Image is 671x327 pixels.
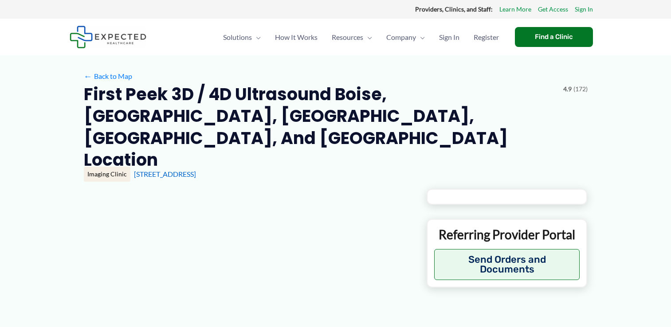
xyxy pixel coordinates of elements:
[325,22,379,53] a: ResourcesMenu Toggle
[474,22,499,53] span: Register
[332,22,363,53] span: Resources
[416,22,425,53] span: Menu Toggle
[268,22,325,53] a: How It Works
[515,27,593,47] a: Find a Clinic
[70,26,146,48] img: Expected Healthcare Logo - side, dark font, small
[84,167,130,182] div: Imaging Clinic
[84,72,92,80] span: ←
[573,83,588,95] span: (172)
[563,83,572,95] span: 4.9
[216,22,268,53] a: SolutionsMenu Toggle
[434,249,580,280] button: Send Orders and Documents
[275,22,318,53] span: How It Works
[84,83,556,171] h2: First Peek 3D / 4D Ultrasound Boise, [GEOGRAPHIC_DATA], [GEOGRAPHIC_DATA], [GEOGRAPHIC_DATA], and...
[499,4,531,15] a: Learn More
[252,22,261,53] span: Menu Toggle
[134,170,196,178] a: [STREET_ADDRESS]
[439,22,459,53] span: Sign In
[538,4,568,15] a: Get Access
[415,5,493,13] strong: Providers, Clinics, and Staff:
[467,22,506,53] a: Register
[216,22,506,53] nav: Primary Site Navigation
[363,22,372,53] span: Menu Toggle
[379,22,432,53] a: CompanyMenu Toggle
[386,22,416,53] span: Company
[432,22,467,53] a: Sign In
[84,70,132,83] a: ←Back to Map
[223,22,252,53] span: Solutions
[434,226,580,242] p: Referring Provider Portal
[575,4,593,15] a: Sign In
